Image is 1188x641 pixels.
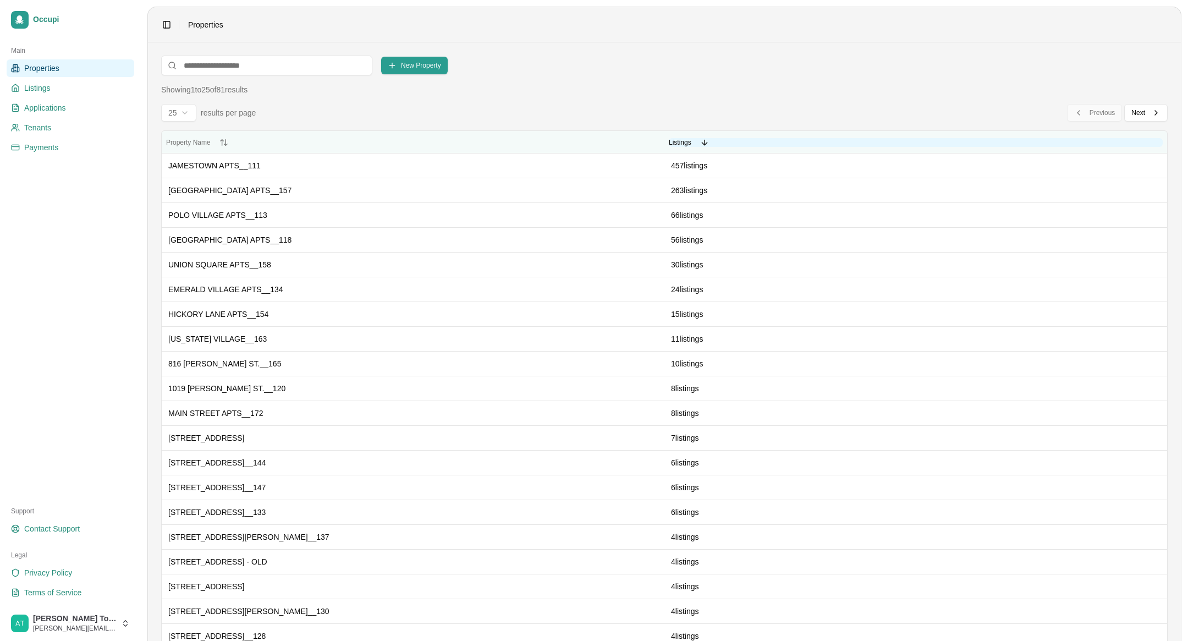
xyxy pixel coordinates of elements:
a: Applications [7,99,134,117]
button: Next [1124,104,1168,122]
span: Terms of Service [24,587,81,598]
span: 8 listing s [671,409,699,418]
nav: breadcrumb [188,19,223,30]
span: [PERSON_NAME] Tower [33,614,117,624]
span: 263 listing s [671,186,707,195]
span: New Property [401,61,441,70]
span: 4 listing s [671,533,699,541]
div: [STREET_ADDRESS]__133 [168,507,658,518]
div: [GEOGRAPHIC_DATA] APTS__118 [168,234,658,245]
span: Privacy Policy [24,567,72,578]
span: results per page [201,107,256,118]
div: Support [7,502,134,520]
button: Listings [669,138,1163,147]
span: Next [1131,108,1145,117]
a: Contact Support [7,520,134,538]
span: 6 listing s [671,508,699,517]
span: Properties [188,19,223,30]
span: 10 listing s [671,359,703,368]
div: Main [7,42,134,59]
div: EMERALD VILLAGE APTS__134 [168,284,658,295]
span: 24 listing s [671,285,703,294]
div: [STREET_ADDRESS] [168,581,658,592]
div: MAIN STREET APTS__172 [168,408,658,419]
div: [STREET_ADDRESS][PERSON_NAME]__137 [168,532,658,543]
a: Tenants [7,119,134,136]
span: Occupi [33,15,130,25]
span: 6 listing s [671,458,699,467]
span: 6 listing s [671,483,699,492]
div: Legal [7,546,134,564]
div: 1019 [PERSON_NAME] ST.__120 [168,383,658,394]
div: [STREET_ADDRESS][PERSON_NAME]__130 [168,606,658,617]
span: 4 listing s [671,632,699,640]
span: Listings [24,83,50,94]
a: Occupi [7,7,134,33]
span: Listings [669,139,691,146]
span: Property Name [166,139,211,146]
span: 4 listing s [671,557,699,566]
span: 4 listing s [671,607,699,616]
span: 56 listing s [671,235,703,244]
div: [STREET_ADDRESS] - OLD [168,556,658,567]
div: JAMESTOWN APTS__111 [168,160,658,171]
span: 8 listing s [671,384,699,393]
span: 30 listing s [671,260,703,269]
span: 7 listing s [671,434,699,442]
button: Adam Tower[PERSON_NAME] Tower[PERSON_NAME][EMAIL_ADDRESS][DOMAIN_NAME] [7,610,134,637]
div: [US_STATE] VILLAGE__163 [168,333,658,344]
span: Properties [24,63,59,74]
span: 4 listing s [671,582,699,591]
div: 816 [PERSON_NAME] ST.__165 [168,358,658,369]
button: Property Name [166,138,660,147]
span: Contact Support [24,523,80,534]
a: Payments [7,139,134,156]
span: Tenants [24,122,51,133]
div: Showing 1 to 25 of 81 results [161,84,248,95]
a: Listings [7,79,134,97]
div: POLO VILLAGE APTS__113 [168,210,658,221]
div: [STREET_ADDRESS] [168,432,658,443]
img: Adam Tower [11,615,29,632]
button: New Property [381,57,448,74]
a: Properties [7,59,134,77]
div: HICKORY LANE APTS__154 [168,309,658,320]
span: Applications [24,102,66,113]
div: [STREET_ADDRESS]__144 [168,457,658,468]
span: 457 listing s [671,161,707,170]
span: 15 listing s [671,310,703,319]
a: Privacy Policy [7,564,134,582]
div: [GEOGRAPHIC_DATA] APTS__157 [168,185,658,196]
span: Payments [24,142,58,153]
span: 66 listing s [671,211,703,220]
div: [STREET_ADDRESS]__147 [168,482,658,493]
a: Terms of Service [7,584,134,601]
span: 11 listing s [671,335,703,343]
span: [PERSON_NAME][EMAIL_ADDRESS][DOMAIN_NAME] [33,624,117,633]
div: UNION SQUARE APTS__158 [168,259,658,270]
